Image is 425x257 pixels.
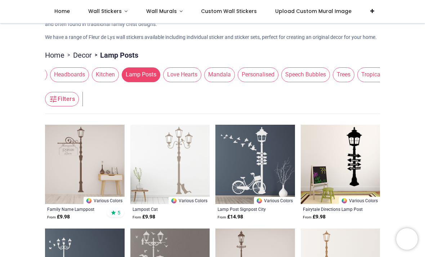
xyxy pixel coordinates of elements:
[215,125,295,204] img: Lamp Post Signpost City Travel Wall Sticker
[218,215,226,219] span: From
[45,92,79,106] button: Filters
[218,206,278,212] a: Lamp Post Signpost City Travel
[122,67,160,82] span: Lamp Posts
[64,52,73,59] span: >
[47,206,107,212] a: Family Name Lamppost
[117,209,120,216] span: 5
[204,67,235,82] span: Mandala
[133,206,193,212] a: Lampost Cat
[303,215,312,219] span: From
[238,67,278,82] span: Personalised
[303,206,363,212] a: Fairytale Directions Lamp Post
[171,198,177,204] img: Color Wheel
[256,198,263,204] img: Color Wheel
[89,67,119,82] button: Kitchen
[357,67,402,82] span: Tropical Decor
[303,213,326,221] strong: £ 9.98
[330,67,354,82] button: Trees
[50,67,89,82] span: Headboards
[396,228,418,250] iframe: Brevo live chat
[339,197,380,204] a: Various Colors
[45,125,125,204] img: Personalised Family Name Lamppost Wall Sticker
[275,8,352,15] span: Upload Custom Mural Image
[146,8,177,15] span: Wall Murals
[84,197,125,204] a: Various Colors
[278,67,330,82] button: Speech Bubbles
[201,67,235,82] button: Mandala
[341,198,348,204] img: Color Wheel
[92,50,138,60] li: Lamp Posts
[160,67,201,82] button: Love Hearts
[218,213,243,221] strong: £ 14.98
[133,215,141,219] span: From
[47,213,70,221] strong: £ 9.98
[119,67,160,82] button: Lamp Posts
[333,67,354,82] span: Trees
[130,125,210,204] img: Lampost Cat Wall Sticker
[133,213,155,221] strong: £ 9.98
[201,8,257,15] span: Custom Wall Stickers
[301,125,380,204] img: Fairytale Directions Lamp Post Wall Sticker
[235,67,278,82] button: Personalised
[169,197,210,204] a: Various Colors
[281,67,330,82] span: Speech Bubbles
[163,67,201,82] span: Love Hearts
[47,67,89,82] button: Headboards
[88,8,122,15] span: Wall Stickers
[54,8,70,15] span: Home
[73,50,92,60] a: Decor
[45,34,380,41] p: We have a range of Fleur de Lys wall stickers available including individual sticker and sticker ...
[47,215,56,219] span: From
[254,197,295,204] a: Various Colors
[354,67,402,82] button: Tropical Decor
[86,198,92,204] img: Color Wheel
[92,52,100,59] span: >
[45,50,64,60] a: Home
[92,67,119,82] span: Kitchen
